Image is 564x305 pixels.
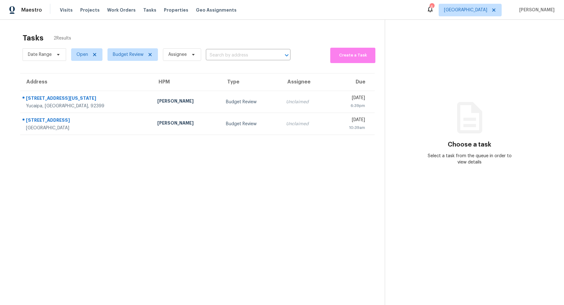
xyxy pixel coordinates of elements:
[281,73,329,91] th: Assignee
[26,125,147,131] div: [GEOGRAPHIC_DATA]
[334,95,365,103] div: [DATE]
[334,117,365,125] div: [DATE]
[196,7,237,13] span: Geo Assignments
[329,73,375,91] th: Due
[286,121,324,127] div: Unclaimed
[444,7,487,13] span: [GEOGRAPHIC_DATA]
[286,99,324,105] div: Unclaimed
[26,103,147,109] div: Yucaipa, [GEOGRAPHIC_DATA], 92399
[143,8,156,12] span: Tasks
[517,7,555,13] span: [PERSON_NAME]
[80,7,100,13] span: Projects
[226,99,276,105] div: Budget Review
[157,98,216,106] div: [PERSON_NAME]
[23,35,44,41] h2: Tasks
[206,51,273,60] input: Search by address
[20,73,152,91] th: Address
[60,7,73,13] span: Visits
[113,51,144,58] span: Budget Review
[164,7,188,13] span: Properties
[76,51,88,58] span: Open
[54,35,71,41] span: 2 Results
[152,73,221,91] th: HPM
[168,51,187,58] span: Assignee
[334,125,365,131] div: 10:39am
[28,51,52,58] span: Date Range
[334,103,365,109] div: 6:39pm
[330,48,375,63] button: Create a Task
[157,120,216,128] div: [PERSON_NAME]
[333,52,372,59] span: Create a Task
[26,117,147,125] div: [STREET_ADDRESS]
[221,73,281,91] th: Type
[226,121,276,127] div: Budget Review
[427,153,512,165] div: Select a task from the queue in order to view details
[21,7,42,13] span: Maestro
[430,4,434,10] div: 6
[448,142,491,148] h3: Choose a task
[26,95,147,103] div: [STREET_ADDRESS][US_STATE]
[282,51,291,60] button: Open
[107,7,136,13] span: Work Orders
